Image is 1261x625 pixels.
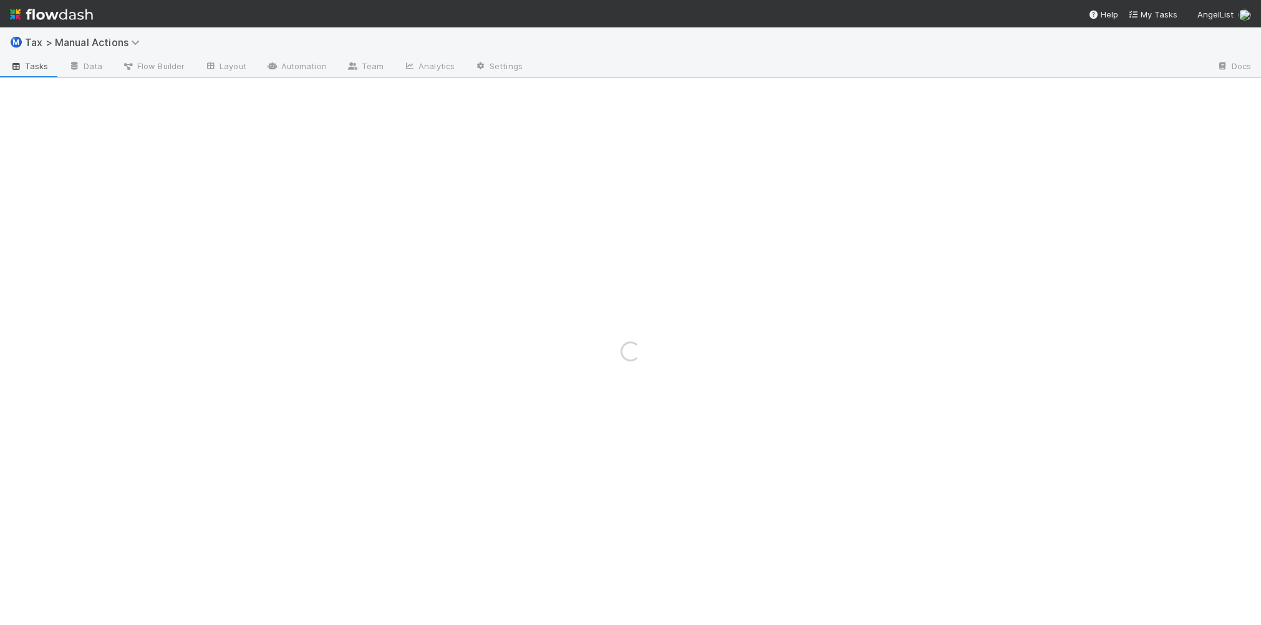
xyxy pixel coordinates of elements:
a: Analytics [394,57,465,77]
a: Settings [465,57,533,77]
img: logo-inverted-e16ddd16eac7371096b0.svg [10,4,93,25]
a: Flow Builder [112,57,195,77]
a: Data [59,57,112,77]
span: My Tasks [1128,9,1177,19]
a: Automation [256,57,337,77]
a: My Tasks [1128,8,1177,21]
div: Help [1088,8,1118,21]
span: Ⓜ️ [10,37,22,47]
span: Tasks [10,60,49,72]
img: avatar_45ea4894-10ca-450f-982d-dabe3bd75b0b.png [1239,9,1251,21]
span: Flow Builder [122,60,185,72]
span: AngelList [1197,9,1234,19]
a: Docs [1207,57,1261,77]
a: Team [337,57,394,77]
a: Layout [195,57,256,77]
span: Tax > Manual Actions [25,36,146,49]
